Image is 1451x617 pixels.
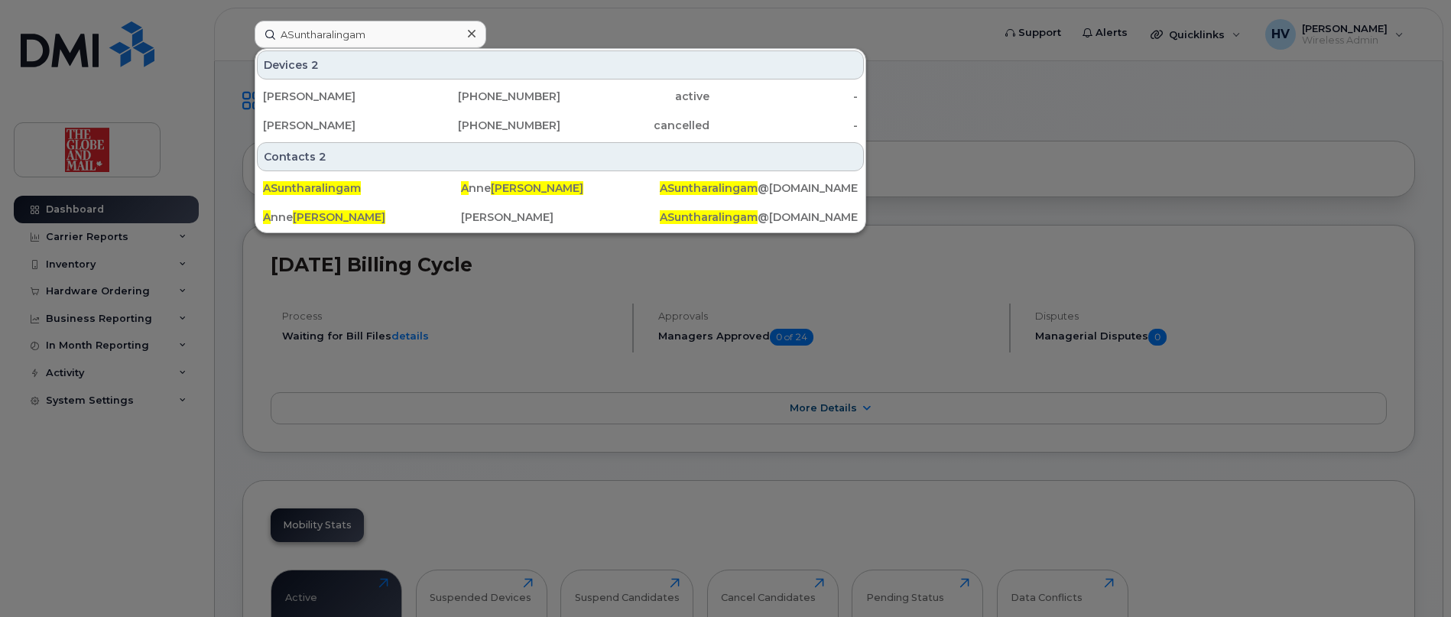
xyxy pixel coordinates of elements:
span: A [461,181,469,195]
span: ASuntharalingam [263,181,361,195]
div: Contacts [257,142,864,171]
div: [PHONE_NUMBER] [412,118,561,133]
a: [PERSON_NAME][PHONE_NUMBER]active- [257,83,864,110]
div: - [709,118,859,133]
span: 2 [319,149,326,164]
div: [PHONE_NUMBER] [412,89,561,104]
a: ASuntharalingamAnne[PERSON_NAME]ASuntharalingam@[DOMAIN_NAME] [257,174,864,202]
span: ASuntharalingam [660,181,758,195]
div: Devices [257,50,864,80]
div: [PERSON_NAME] [263,89,412,104]
div: - [709,89,859,104]
span: ASuntharalingam [660,210,758,224]
span: 2 [311,57,319,73]
a: [PERSON_NAME][PHONE_NUMBER]cancelled- [257,112,864,139]
div: @[DOMAIN_NAME] [660,180,858,196]
span: A [263,210,271,224]
div: @[DOMAIN_NAME] [660,209,858,225]
span: [PERSON_NAME] [293,210,385,224]
div: nne [263,209,461,225]
span: [PERSON_NAME] [491,181,583,195]
div: [PERSON_NAME] [263,118,412,133]
a: Anne[PERSON_NAME][PERSON_NAME]ASuntharalingam@[DOMAIN_NAME] [257,203,864,231]
div: active [560,89,709,104]
div: nne [461,180,659,196]
div: cancelled [560,118,709,133]
div: [PERSON_NAME] [461,209,659,225]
